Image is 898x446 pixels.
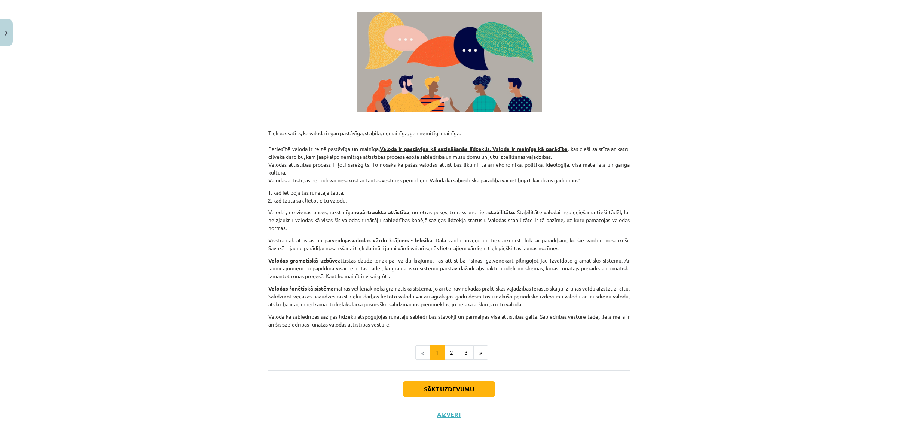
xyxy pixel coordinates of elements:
[268,257,630,280] p: attīstās daudz lēnāk par vārdu krājumu. Tās attīstība risinās, galvenokārt pilnīgojot jau izveido...
[488,209,514,215] strong: stabilitāte
[273,189,630,197] li: kad iet bojā tās runātāja tauta;
[380,145,568,152] strong: Valoda ir pastāvīga kā sazināšanās līdzeklis. Valoda ir mainīga kā parādība
[444,345,459,360] button: 2
[353,209,409,215] strong: nepārtraukta attīstība
[268,345,630,360] nav: Page navigation example
[5,31,8,36] img: icon-close-lesson-0947bae3869378f0d4975bcd49f059093ad1ed9edebbc8119c70593378902aed.svg
[351,237,433,243] strong: valodas vārdu krājums - leksika
[268,285,630,308] p: mainās vēl lēnāk nekā gramatiskā sistēma, jo arī te nav nekādas praktiskas vajadzības ierasto ska...
[435,411,463,418] button: Aizvērt
[268,313,630,328] p: Valodā kā sabiedrības saziņas līdzeklī atspoguļojas runātāju sabiedrības stāvokļi un pārmaiņas vi...
[268,208,630,232] p: Valodai, no vienas puses, raksturīga , no otras puses, to raksturo liela . Stabilitāte valodai ne...
[459,345,474,360] button: 3
[273,197,630,204] li: kad tauta sāk lietot citu valodu.
[268,257,338,264] strong: Valodas gramatiskā uzbūve
[268,236,630,252] p: Visstraujāk attīstās un pārveidojas . Daļa vārdu noveco un tiek aizmirsti līdz ar parādībām, ko š...
[473,345,488,360] button: »
[403,381,495,397] button: Sākt uzdevumu
[430,345,445,360] button: 1
[268,129,630,184] p: Tiek uzskatīts, ka valoda ir gan pastāvīga, stabila, nemainīga, gan nemitīgi mainīga. Patiesībā v...
[268,285,334,292] strong: Valodas fonētiskā sistēma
